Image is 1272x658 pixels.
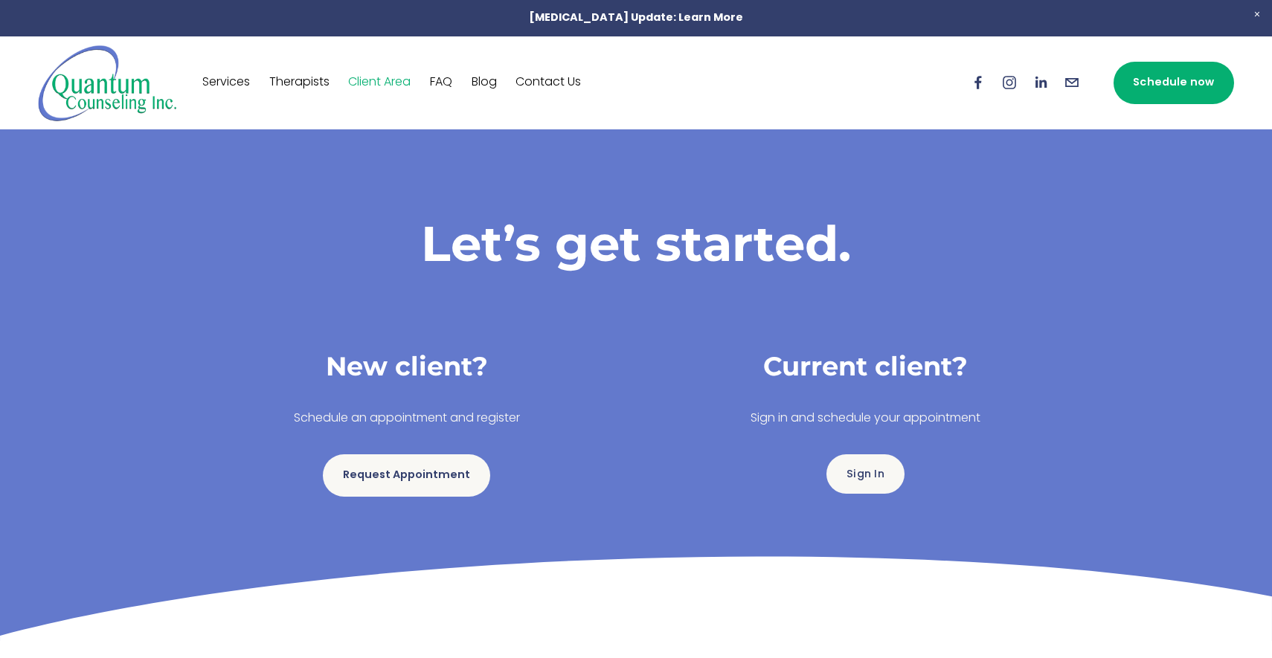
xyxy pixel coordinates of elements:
[38,44,177,122] img: Quantum Counseling Inc. | Change starts here.
[1114,62,1234,104] a: Schedule now
[190,349,623,384] h3: New client?
[649,349,1082,384] h3: Current client?
[826,454,904,494] a: Sign In
[190,213,1082,273] h1: Let’s get started.
[1032,74,1049,91] a: LinkedIn
[1064,74,1080,91] a: info@quantumcounselinginc.com
[430,71,452,94] a: FAQ
[970,74,986,91] a: Facebook
[190,408,623,430] p: Schedule an appointment and register
[323,454,489,497] a: Request Appointment
[472,71,497,94] a: Blog
[649,408,1082,430] p: Sign in and schedule your appointment
[515,71,581,94] a: Contact Us
[348,71,411,94] a: Client Area
[269,71,330,94] a: Therapists
[202,71,250,94] a: Services
[1001,74,1018,91] a: Instagram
